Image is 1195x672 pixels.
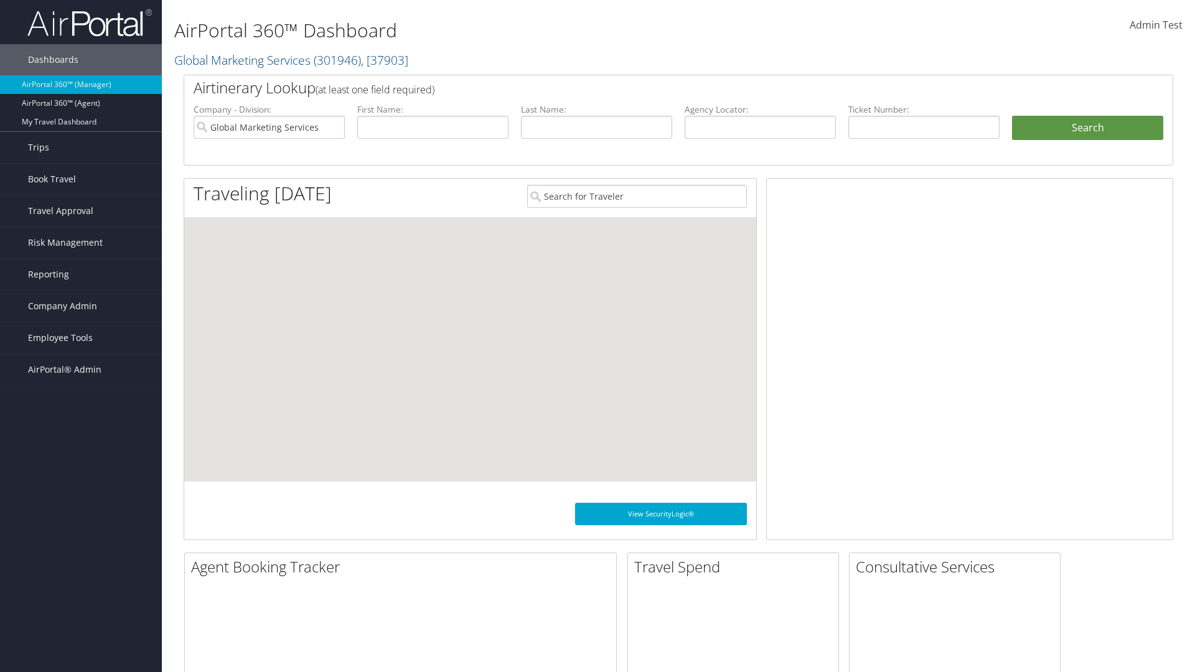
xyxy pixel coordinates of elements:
[28,195,93,226] span: Travel Approval
[194,103,345,116] label: Company - Division:
[28,354,101,385] span: AirPortal® Admin
[314,52,361,68] span: ( 301946 )
[28,44,78,75] span: Dashboards
[856,556,1060,577] h2: Consultative Services
[174,17,846,44] h1: AirPortal 360™ Dashboard
[28,132,49,163] span: Trips
[28,164,76,195] span: Book Travel
[848,103,1000,116] label: Ticket Number:
[685,103,836,116] label: Agency Locator:
[527,185,747,208] input: Search for Traveler
[194,77,1081,98] h2: Airtinerary Lookup
[1012,116,1163,141] button: Search
[634,556,838,577] h2: Travel Spend
[174,52,408,68] a: Global Marketing Services
[357,103,508,116] label: First Name:
[28,227,103,258] span: Risk Management
[28,291,97,322] span: Company Admin
[521,103,672,116] label: Last Name:
[194,180,332,207] h1: Traveling [DATE]
[1130,6,1183,45] a: Admin Test
[1130,18,1183,32] span: Admin Test
[361,52,408,68] span: , [ 37903 ]
[28,259,69,290] span: Reporting
[575,503,747,525] a: View SecurityLogic®
[28,322,93,353] span: Employee Tools
[191,556,616,577] h2: Agent Booking Tracker
[316,83,434,96] span: (at least one field required)
[27,8,152,37] img: airportal-logo.png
